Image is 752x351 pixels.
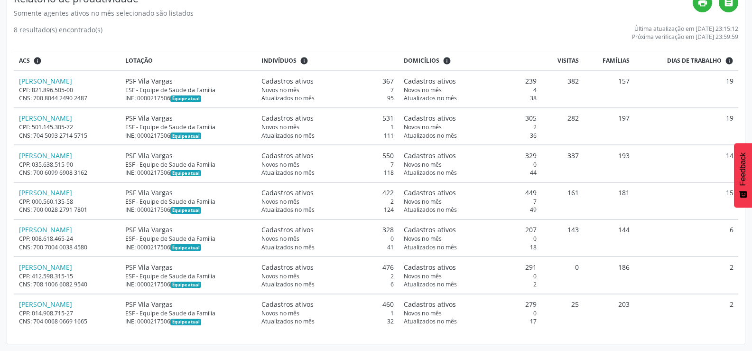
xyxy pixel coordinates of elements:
i: ACSs que estiveram vinculados a uma UBS neste período, mesmo sem produtividade. [33,57,42,65]
div: 291 [404,262,537,272]
div: 1 [261,309,394,317]
span: Cadastros ativos [261,151,314,161]
td: 186 [584,256,634,294]
span: Novos no mês [261,235,299,243]
span: Esta é a equipe atual deste Agente [170,282,201,288]
div: CPF: 000.560.135-58 [19,198,115,206]
span: Esta é a equipe atual deste Agente [170,244,201,251]
div: Somente agentes ativos no mês selecionado são listados [14,8,693,18]
div: 7 [261,86,394,94]
span: Cadastros ativos [404,262,456,272]
div: PSF Vila Vargas [125,299,251,309]
span: Esta é a equipe atual deste Agente [170,319,201,325]
div: INE: 0000217506 [125,317,251,325]
div: 36 [404,132,537,140]
div: INE: 0000217506 [125,243,251,251]
div: PSF Vila Vargas [125,151,251,161]
i: Dias em que o(a) ACS fez pelo menos uma visita, ou ficha de cadastro individual ou cadastro domic... [725,57,733,65]
div: ESF - Equipe de Saude da Familia [125,123,251,131]
a: [PERSON_NAME] [19,114,72,123]
div: PSF Vila Vargas [125,188,251,198]
span: Novos no mês [404,86,442,94]
td: 143 [541,219,584,256]
span: Atualizados no mês [404,243,457,251]
div: CPF: 035.638.515-90 [19,161,115,169]
div: INE: 0000217506 [125,94,251,102]
span: Novos no mês [404,235,442,243]
div: 422 [261,188,394,198]
span: Atualizados no mês [404,132,457,140]
span: Novos no mês [261,272,299,280]
div: ESF - Equipe de Saude da Familia [125,161,251,169]
td: 25 [541,294,584,331]
i: <div class="text-left"> <div> <strong>Cadastros ativos:</strong> Cadastros que estão vinculados a... [300,57,308,65]
div: 111 [261,132,394,140]
span: Novos no mês [261,198,299,206]
div: 449 [404,188,537,198]
div: 2 [261,198,394,206]
div: 18 [404,243,537,251]
span: Domicílios [404,57,439,65]
div: PSF Vila Vargas [125,262,251,272]
div: CPF: 501.145.305-72 [19,123,115,131]
div: 49 [404,206,537,214]
td: 203 [584,294,634,331]
span: Atualizados no mês [404,280,457,288]
div: 118 [261,169,394,177]
span: Novos no mês [404,198,442,206]
div: 44 [404,169,537,177]
a: [PERSON_NAME] [19,76,72,85]
th: Famílias [584,51,634,71]
div: ESF - Equipe de Saude da Familia [125,86,251,94]
div: 0 [261,235,394,243]
span: Cadastros ativos [404,188,456,198]
div: 0 [404,309,537,317]
div: ESF - Equipe de Saude da Familia [125,309,251,317]
div: CNS: 700 6099 6908 3162 [19,169,115,177]
span: ACS [19,57,30,65]
a: [PERSON_NAME] [19,300,72,309]
span: Dias de trabalho [667,57,722,65]
div: 32 [261,317,394,325]
button: Feedback - Mostrar pesquisa [734,143,752,208]
div: CNS: 704 5093 2714 5715 [19,132,115,140]
span: Novos no mês [261,86,299,94]
td: 6 [634,219,738,256]
span: Cadastros ativos [261,113,314,123]
span: Novos no mês [261,123,299,131]
span: Novos no mês [404,272,442,280]
span: Cadastros ativos [404,113,456,123]
span: Novos no mês [404,161,442,169]
div: 0 [404,161,537,169]
div: INE: 0000217506 [125,132,251,140]
div: CNS: 700 7004 0038 4580 [19,243,115,251]
td: 181 [584,182,634,219]
span: Esta é a equipe atual deste Agente [170,207,201,214]
span: Atualizados no mês [404,317,457,325]
div: CNS: 700 0028 2791 7801 [19,206,115,214]
td: 337 [541,145,584,182]
div: 7 [261,161,394,169]
div: 1 [261,123,394,131]
td: 197 [584,108,634,145]
div: PSF Vila Vargas [125,225,251,235]
td: 15 [634,182,738,219]
span: Atualizados no mês [404,94,457,102]
a: [PERSON_NAME] [19,263,72,272]
span: Cadastros ativos [404,151,456,161]
span: Cadastros ativos [261,299,314,309]
span: Cadastros ativos [261,76,314,86]
div: 41 [261,243,394,251]
div: 6 [261,280,394,288]
th: Visitas [541,51,584,71]
span: Feedback [739,152,747,186]
span: Novos no mês [261,161,299,169]
span: Atualizados no mês [261,94,315,102]
div: CPF: 008.618.465-24 [19,235,115,243]
div: 329 [404,151,537,161]
i: <div class="text-left"> <div> <strong>Cadastros ativos:</strong> Cadastros que estão vinculados a... [443,57,451,65]
div: 2 [404,280,537,288]
div: INE: 0000217506 [125,206,251,214]
span: Cadastros ativos [261,262,314,272]
td: 144 [584,219,634,256]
